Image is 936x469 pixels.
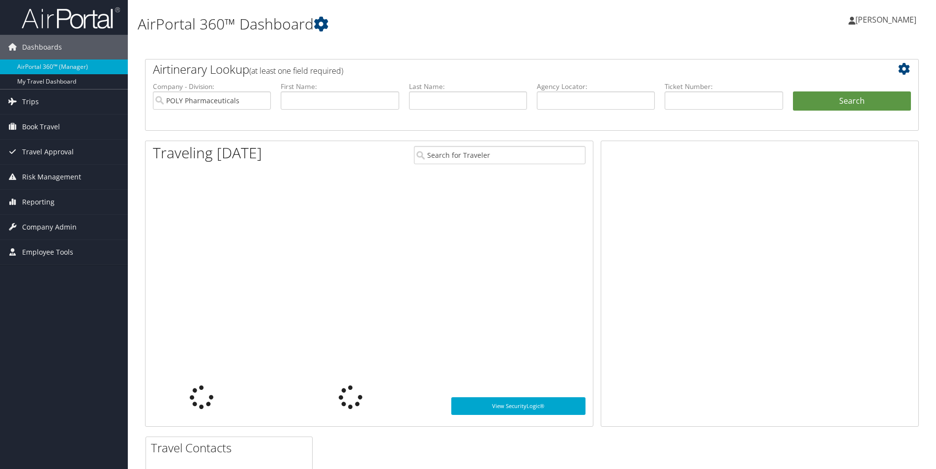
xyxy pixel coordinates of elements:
[249,65,343,76] span: (at least one field required)
[22,165,81,189] span: Risk Management
[22,89,39,114] span: Trips
[409,82,527,91] label: Last Name:
[22,140,74,164] span: Travel Approval
[793,91,911,111] button: Search
[153,82,271,91] label: Company - Division:
[22,6,120,29] img: airportal-logo.png
[151,440,312,456] h2: Travel Contacts
[414,146,585,164] input: Search for Traveler
[855,14,916,25] span: [PERSON_NAME]
[537,82,655,91] label: Agency Locator:
[22,115,60,139] span: Book Travel
[281,82,399,91] label: First Name:
[138,14,663,34] h1: AirPortal 360™ Dashboard
[848,5,926,34] a: [PERSON_NAME]
[451,397,585,415] a: View SecurityLogic®
[153,61,847,78] h2: Airtinerary Lookup
[153,143,262,163] h1: Traveling [DATE]
[22,35,62,59] span: Dashboards
[22,240,73,264] span: Employee Tools
[22,215,77,239] span: Company Admin
[22,190,55,214] span: Reporting
[665,82,783,91] label: Ticket Number:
